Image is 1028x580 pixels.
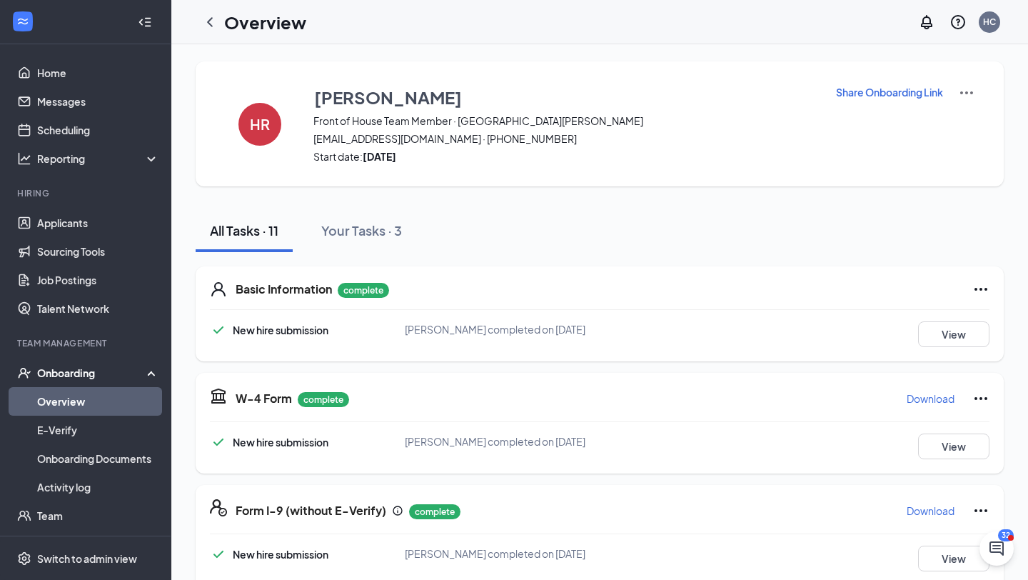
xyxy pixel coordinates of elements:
div: Hiring [17,187,156,199]
a: Job Postings [37,266,159,294]
svg: Notifications [918,14,935,31]
svg: Ellipses [972,390,989,407]
h5: Form I-9 (without E-Verify) [236,503,386,519]
button: Download [906,499,955,522]
svg: Ellipses [972,502,989,519]
iframe: Intercom live chat [979,531,1014,566]
span: Start date: [313,149,817,164]
a: Activity log [37,473,159,501]
svg: Checkmark [210,434,227,451]
button: View [918,321,989,347]
a: Team [37,501,159,530]
button: [PERSON_NAME] [313,84,817,110]
div: Switch to admin view [37,551,137,566]
h1: Overview [224,10,306,34]
a: E-Verify [37,416,159,444]
svg: Info [392,505,403,516]
div: HC [983,16,996,28]
img: More Actions [958,84,975,101]
svg: Settings [17,551,31,566]
h3: [PERSON_NAME] [314,85,462,109]
div: 32 [998,529,1014,541]
span: New hire submission [233,548,328,561]
div: All Tasks · 11 [210,221,278,239]
button: View [918,546,989,571]
button: HR [224,84,296,164]
button: Download [906,387,955,410]
a: Applicants [37,209,159,237]
h5: Basic Information [236,281,332,297]
div: Onboarding [37,366,147,380]
p: Download [907,504,954,518]
a: Documents [37,530,159,559]
a: Sourcing Tools [37,237,159,266]
svg: User [210,281,227,298]
svg: UserCheck [17,366,31,380]
h4: HR [250,119,270,129]
a: Messages [37,87,159,116]
div: Reporting [37,151,160,166]
svg: Ellipses [972,281,989,298]
button: View [918,434,989,459]
svg: Collapse [138,15,152,29]
h5: W-4 Form [236,391,292,406]
a: Overview [37,387,159,416]
svg: WorkstreamLogo [16,14,30,29]
svg: TaxGovernmentIcon [210,387,227,404]
p: Download [907,391,954,406]
div: Team Management [17,337,156,349]
p: complete [298,392,349,407]
p: Share Onboarding Link [836,85,943,99]
svg: Checkmark [210,546,227,563]
span: [EMAIL_ADDRESS][DOMAIN_NAME] · [PHONE_NUMBER] [313,131,817,146]
span: New hire submission [233,324,328,336]
div: Your Tasks · 3 [321,221,402,239]
span: [PERSON_NAME] completed on [DATE] [405,323,585,336]
p: complete [338,283,389,298]
p: complete [409,504,460,519]
a: Talent Network [37,294,159,323]
span: New hire submission [233,436,328,449]
strong: [DATE] [363,150,396,163]
svg: FormI9EVerifyIcon [210,499,227,516]
span: Front of House Team Member · [GEOGRAPHIC_DATA][PERSON_NAME] [313,114,817,128]
span: [PERSON_NAME] completed on [DATE] [405,547,585,560]
a: Home [37,59,159,87]
button: Share Onboarding Link [835,84,944,100]
svg: ChevronLeft [201,14,218,31]
svg: QuestionInfo [949,14,967,31]
svg: Checkmark [210,321,227,339]
svg: Analysis [17,151,31,166]
a: Onboarding Documents [37,444,159,473]
span: [PERSON_NAME] completed on [DATE] [405,435,585,448]
a: Scheduling [37,116,159,144]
